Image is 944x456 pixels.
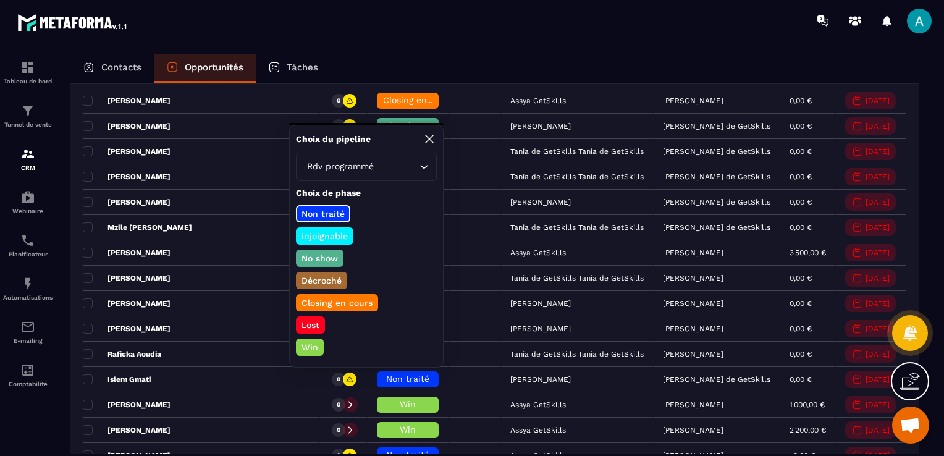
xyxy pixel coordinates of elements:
p: [PERSON_NAME] [83,324,171,334]
p: [DATE] [866,122,890,130]
p: [DATE] [866,274,890,282]
span: Closing en cours [383,95,453,105]
p: [PERSON_NAME] de GetSkills [663,375,770,384]
p: [DATE] [866,324,890,333]
p: 0,00 € [790,223,812,232]
p: [DATE] [866,426,890,434]
p: [PERSON_NAME] [83,425,171,435]
div: Search for option [296,153,437,181]
p: Contacts [101,62,141,73]
p: 0 [337,375,340,384]
p: Choix de phase [296,187,437,199]
img: logo [17,11,129,33]
p: Tableau de bord [3,78,53,85]
p: 0,00 € [790,375,812,384]
a: automationsautomationsAutomatisations [3,267,53,310]
p: [PERSON_NAME] [663,248,723,257]
p: [PERSON_NAME] [83,298,171,308]
p: [DATE] [866,172,890,181]
p: 3 500,00 € [790,248,826,257]
p: 0,00 € [790,198,812,206]
p: No show [300,252,340,264]
p: 0,00 € [790,147,812,156]
p: 0,00 € [790,122,812,130]
span: Rdv programmé [304,160,376,174]
p: Lost [300,319,321,331]
p: Islem Gmati [83,374,151,384]
p: 0 [337,122,340,130]
p: [DATE] [866,223,890,232]
p: [PERSON_NAME] de GetSkills [663,223,770,232]
img: formation [20,103,35,118]
p: 0,00 € [790,96,812,105]
p: [PERSON_NAME] [663,96,723,105]
p: Webinaire [3,208,53,214]
img: automations [20,190,35,205]
p: [PERSON_NAME] [663,274,723,282]
p: [DATE] [866,400,890,409]
p: E-mailing [3,337,53,344]
p: [PERSON_NAME] [83,121,171,131]
p: Décroché [300,274,343,287]
p: 1 000,00 € [790,400,825,409]
p: 0,00 € [790,350,812,358]
p: [PERSON_NAME] [83,248,171,258]
p: [PERSON_NAME] [83,96,171,106]
p: 0 [337,96,340,105]
p: Tunnel de vente [3,121,53,128]
p: injoignable [300,230,350,242]
p: [PERSON_NAME] [663,426,723,434]
p: [DATE] [866,350,890,358]
p: [PERSON_NAME] de GetSkills [663,147,770,156]
p: [DATE] [866,299,890,308]
img: formation [20,146,35,161]
a: Opportunités [154,54,256,83]
p: [DATE] [866,96,890,105]
a: automationsautomationsWebinaire [3,180,53,224]
p: [PERSON_NAME] [83,400,171,410]
a: schedulerschedulerPlanificateur [3,224,53,267]
input: Search for option [376,160,416,174]
p: [PERSON_NAME] [663,324,723,333]
p: [PERSON_NAME] de GetSkills [663,172,770,181]
p: 0,00 € [790,274,812,282]
p: [DATE] [866,375,890,384]
p: Non traité [300,208,347,220]
p: CRM [3,164,53,171]
p: Comptabilité [3,381,53,387]
p: 0 [337,426,340,434]
p: [DATE] [866,198,890,206]
p: Closing en cours [300,297,374,309]
p: [PERSON_NAME] [663,299,723,308]
img: formation [20,60,35,75]
span: Non traité [386,374,429,384]
p: [PERSON_NAME] [83,146,171,156]
span: Win [400,399,416,409]
p: Mzlle [PERSON_NAME] [83,222,192,232]
img: accountant [20,363,35,378]
p: 2 200,00 € [790,426,826,434]
a: formationformationTunnel de vente [3,94,53,137]
img: scheduler [20,233,35,248]
p: [PERSON_NAME] de GetSkills [663,198,770,206]
img: automations [20,276,35,291]
p: [PERSON_NAME] [83,273,171,283]
a: accountantaccountantComptabilité [3,353,53,397]
img: email [20,319,35,334]
p: 0 [337,400,340,409]
p: [DATE] [866,248,890,257]
a: Contacts [70,54,154,83]
a: Ouvrir le chat [892,407,929,444]
a: emailemailE-mailing [3,310,53,353]
p: Planificateur [3,251,53,258]
p: [PERSON_NAME] [663,400,723,409]
p: 0,00 € [790,172,812,181]
p: Automatisations [3,294,53,301]
p: 0,00 € [790,324,812,333]
p: [PERSON_NAME] de GetSkills [663,122,770,130]
p: Choix du pipeline [296,133,371,145]
p: Tâches [287,62,318,73]
p: [PERSON_NAME] [83,197,171,207]
span: Win [400,424,416,434]
a: Tâches [256,54,331,83]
